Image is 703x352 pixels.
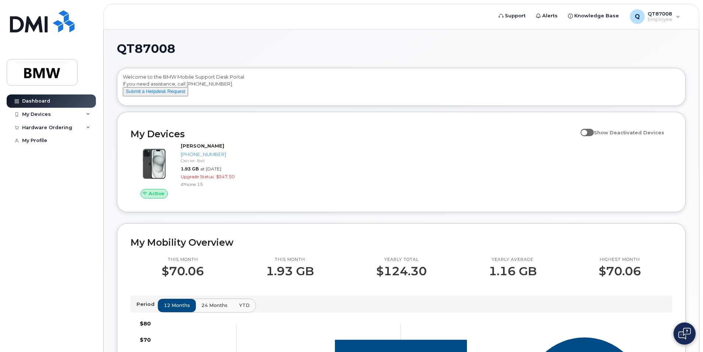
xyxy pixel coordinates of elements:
strong: [PERSON_NAME] [181,143,224,149]
span: at [DATE] [200,166,221,172]
p: $124.30 [376,265,427,278]
div: Welcome to the BMW Mobile Support Desk Portal If you need assistance, call [PHONE_NUMBER]. [123,73,680,103]
tspan: $80 [140,320,151,327]
p: Highest month [599,257,641,263]
a: Active[PERSON_NAME][PHONE_NUMBER]Carrier: Bell1.93 GBat [DATE]Upgrade Status:$547.50iPhone 15 [131,142,259,199]
span: 24 months [201,302,228,309]
span: QT87008 [117,43,175,54]
button: Submit a Helpdesk Request [123,87,188,96]
div: iPhone 15 [181,181,256,187]
span: Active [149,190,165,197]
span: Upgrade Status: [181,174,215,179]
p: Yearly average [489,257,537,263]
p: 1.93 GB [266,265,314,278]
p: $70.06 [162,265,204,278]
span: $547.50 [216,174,235,179]
img: iPhone_15_Black.png [136,146,172,182]
p: This month [266,257,314,263]
span: 1.93 GB [181,166,199,172]
span: Show Deactivated Devices [594,130,664,135]
p: 1.16 GB [489,265,537,278]
span: YTD [239,302,250,309]
p: Yearly total [376,257,427,263]
a: Submit a Helpdesk Request [123,88,188,94]
p: This month [162,257,204,263]
p: Period [136,301,157,308]
p: $70.06 [599,265,641,278]
tspan: $70 [140,336,151,343]
input: Show Deactivated Devices [581,125,586,131]
div: Carrier: Bell [181,158,256,164]
h2: My Mobility Overview [131,237,672,248]
div: [PHONE_NUMBER] [181,151,256,158]
img: Open chat [678,328,691,339]
h2: My Devices [131,128,577,139]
